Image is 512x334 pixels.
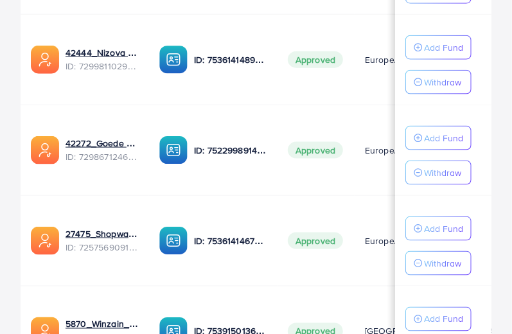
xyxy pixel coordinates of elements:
a: 42272_Goede advertentie account villero [66,137,139,150]
a: 27475_Shopwania_1689784510449 [66,227,139,240]
span: Approved [288,233,343,249]
button: Withdraw [405,70,472,94]
p: Add Fund [424,221,463,236]
p: Withdraw [424,75,461,90]
button: Withdraw [405,161,472,185]
span: Approved [288,51,343,68]
button: Add Fund [405,307,472,331]
img: ic-ads-acc.e4c84228.svg [31,227,59,255]
button: Add Fund [405,216,472,241]
img: ic-ba-acc.ded83a64.svg [159,46,188,74]
span: Europe/[GEOGRAPHIC_DATA] [365,53,485,66]
div: <span class='underline'>42444_Nizova ad account_1699619723340</span></br>7299811029742256129 [66,46,139,73]
p: Add Fund [424,312,463,327]
button: Add Fund [405,35,472,60]
img: ic-ba-acc.ded83a64.svg [159,136,188,164]
p: Withdraw [424,165,461,180]
a: 42444_Nizova ad account_1699619723340 [66,46,139,59]
img: ic-ads-acc.e4c84228.svg [31,136,59,164]
p: ID: 7536141467652210689 [194,233,267,249]
button: Withdraw [405,251,472,276]
p: ID: 7522998914195423248 [194,143,267,158]
p: Add Fund [424,130,463,146]
a: 5870_Winzain_1689663023963 [66,318,139,331]
p: Add Fund [424,40,463,55]
span: Approved [288,142,343,159]
p: ID: 7536141489513332753 [194,52,267,67]
span: Europe/[GEOGRAPHIC_DATA] [365,234,485,247]
p: Withdraw [424,256,461,271]
span: ID: 7298671246396555266 [66,150,139,163]
iframe: Chat [457,276,502,324]
span: ID: 7257569091374940161 [66,241,139,254]
span: ID: 7299811029742256129 [66,60,139,73]
img: ic-ba-acc.ded83a64.svg [159,227,188,255]
div: <span class='underline'>27475_Shopwania_1689784510449</span></br>7257569091374940161 [66,227,139,254]
div: <span class='underline'>42272_Goede advertentie account villero</span></br>7298671246396555266 [66,137,139,163]
span: Europe/[GEOGRAPHIC_DATA] [365,144,485,157]
button: Add Fund [405,126,472,150]
img: ic-ads-acc.e4c84228.svg [31,46,59,74]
